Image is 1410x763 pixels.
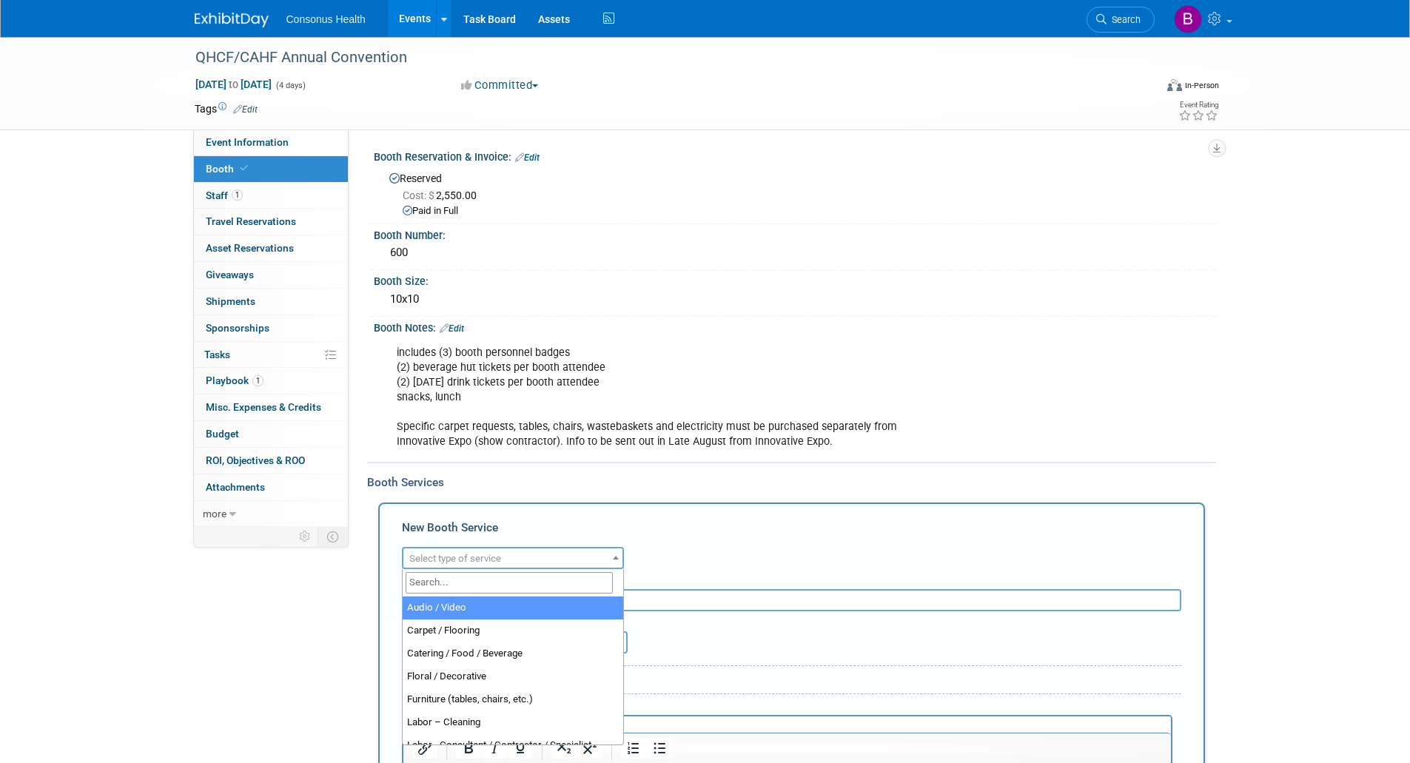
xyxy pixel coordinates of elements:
[403,734,623,757] li: Labor - Consultant / Contractor / Specialist
[206,189,243,201] span: Staff
[403,711,623,734] li: Labor – Cleaning
[206,136,289,148] span: Event Information
[194,183,348,209] a: Staff1
[206,454,305,466] span: ROI, Objectives & ROO
[403,189,483,201] span: 2,550.00
[577,738,602,759] button: Superscript
[194,289,348,315] a: Shipments
[195,101,258,116] td: Tags
[1107,14,1141,25] span: Search
[406,572,613,594] input: Search...
[206,401,321,413] span: Misc. Expenses & Credits
[275,81,306,90] span: (4 days)
[195,13,269,27] img: ExhibitDay
[252,375,263,386] span: 1
[412,738,437,759] button: Insert/edit link
[456,78,544,93] button: Committed
[1067,77,1220,99] div: Event Format
[403,596,623,619] li: Audio / Video
[403,204,1205,218] div: Paid in Full
[374,270,1216,289] div: Booth Size:
[374,317,1216,336] div: Booth Notes:
[409,553,501,564] span: Select type of service
[292,527,318,546] td: Personalize Event Tab Strip
[194,474,348,500] a: Attachments
[241,164,248,172] i: Booth reservation complete
[1087,7,1155,33] a: Search
[194,130,348,155] a: Event Information
[206,242,294,254] span: Asset Reservations
[194,501,348,527] a: more
[403,665,623,688] li: Floral / Decorative
[194,235,348,261] a: Asset Reservations
[190,44,1132,71] div: QHCF/CAHF Annual Convention
[318,527,348,546] td: Toggle Event Tabs
[194,368,348,394] a: Playbook1
[403,189,436,201] span: Cost: $
[456,738,481,759] button: Bold
[226,78,241,90] span: to
[385,288,1205,311] div: 10x10
[206,163,251,175] span: Booth
[1178,101,1218,109] div: Event Rating
[367,474,1216,491] div: Booth Services
[385,241,1205,264] div: 600
[402,700,1172,715] div: Reservation Notes/Details:
[551,738,577,759] button: Subscript
[233,104,258,115] a: Edit
[1167,79,1182,91] img: Format-Inperson.png
[194,342,348,368] a: Tasks
[194,209,348,235] a: Travel Reservations
[194,394,348,420] a: Misc. Expenses & Credits
[206,295,255,307] span: Shipments
[515,152,540,163] a: Edit
[402,569,1181,589] div: Description (optional)
[194,448,348,474] a: ROI, Objectives & ROO
[204,349,230,360] span: Tasks
[374,224,1216,243] div: Booth Number:
[1174,5,1202,33] img: Bridget Crane
[403,688,623,711] li: Furniture (tables, chairs, etc.)
[403,619,623,642] li: Carpet / Flooring
[440,323,464,334] a: Edit
[194,315,348,341] a: Sponsorships
[206,481,265,493] span: Attachments
[621,738,646,759] button: Numbered list
[286,13,366,25] span: Consonus Health
[385,167,1205,218] div: Reserved
[1184,80,1219,91] div: In-Person
[374,146,1216,165] div: Booth Reservation & Invoice:
[232,189,243,201] span: 1
[203,508,226,520] span: more
[206,428,239,440] span: Budget
[206,322,269,334] span: Sponsorships
[403,642,623,665] li: Catering / Food / Beverage
[535,611,1114,631] div: Ideally by
[386,338,1053,457] div: includes (3) booth personnel badges (2) beverage hut tickets per booth attendee (2) [DATE] drink ...
[508,738,533,759] button: Underline
[206,215,296,227] span: Travel Reservations
[194,156,348,182] a: Booth
[206,374,263,386] span: Playbook
[402,520,1181,543] div: New Booth Service
[647,738,672,759] button: Bullet list
[195,78,272,91] span: [DATE] [DATE]
[482,738,507,759] button: Italic
[206,269,254,280] span: Giveaways
[194,262,348,288] a: Giveaways
[194,421,348,447] a: Budget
